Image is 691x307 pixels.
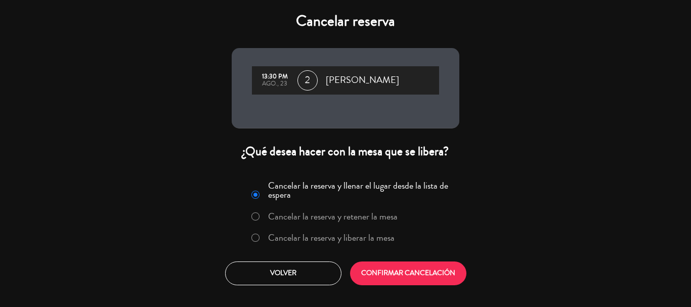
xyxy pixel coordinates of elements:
[232,144,459,159] div: ¿Qué desea hacer con la mesa que se libera?
[268,212,398,221] label: Cancelar la reserva y retener la mesa
[297,70,318,91] span: 2
[225,261,341,285] button: Volver
[326,73,399,88] span: [PERSON_NAME]
[257,73,292,80] div: 13:30 PM
[257,80,292,87] div: ago., 23
[268,233,395,242] label: Cancelar la reserva y liberar la mesa
[350,261,466,285] button: CONFIRMAR CANCELACIÓN
[268,181,453,199] label: Cancelar la reserva y llenar el lugar desde la lista de espera
[232,12,459,30] h4: Cancelar reserva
